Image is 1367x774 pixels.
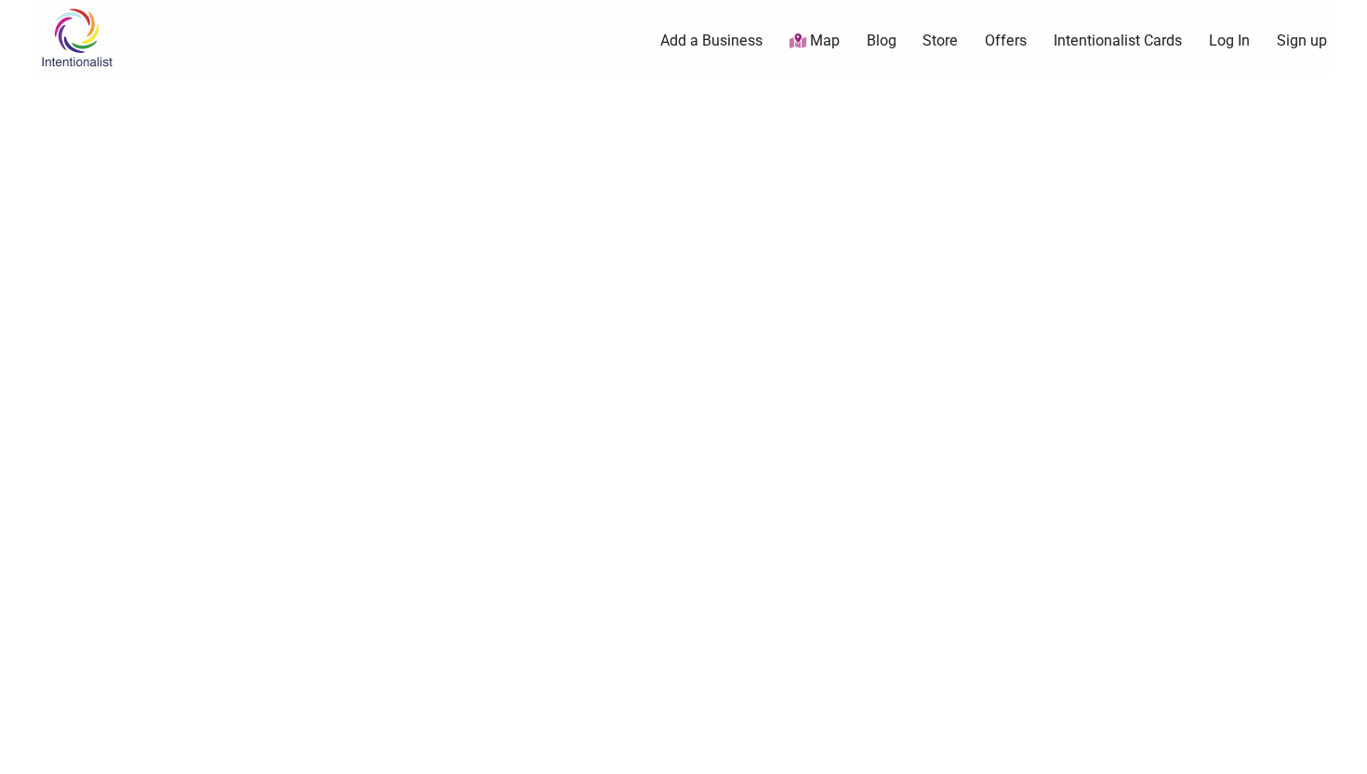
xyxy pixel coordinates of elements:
[660,31,763,51] a: Add a Business
[1277,31,1327,51] a: Sign up
[867,31,896,51] a: Blog
[1209,31,1250,51] a: Log In
[790,31,840,52] a: Map
[33,7,121,68] img: Intentionalist
[1054,31,1182,51] a: Intentionalist Cards
[985,31,1027,51] a: Offers
[922,31,958,51] a: Store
